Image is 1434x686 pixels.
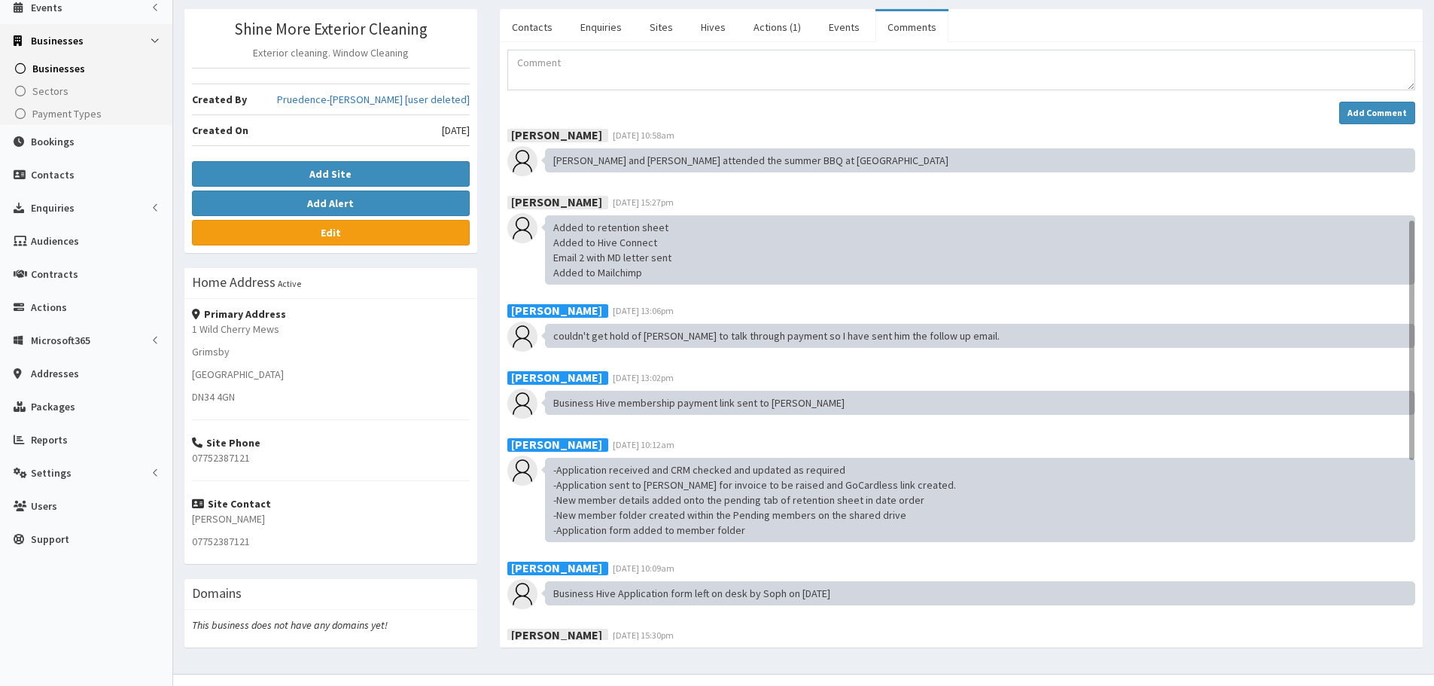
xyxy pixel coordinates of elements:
span: Businesses [31,34,84,47]
div: [PERSON_NAME] and [PERSON_NAME] attended the summer BBQ at [GEOGRAPHIC_DATA] [545,148,1415,172]
a: Payment Types [4,102,172,125]
b: [PERSON_NAME] [511,369,602,384]
b: [PERSON_NAME] [511,127,602,142]
div: Business Hive Application form left on desk by Soph on [DATE] [545,581,1415,605]
a: Sites [638,11,685,43]
b: [PERSON_NAME] [511,194,602,209]
h3: Shine More Exterior Cleaning [192,20,470,38]
b: [PERSON_NAME] [511,436,602,451]
a: Businesses [4,57,172,80]
span: Addresses [31,367,79,380]
span: [DATE] 15:27pm [613,197,674,208]
i: This business does not have any domains yet! [192,618,388,632]
p: DN34 4GN [192,389,470,404]
a: Enquiries [568,11,634,43]
b: Add Alert [307,197,354,210]
b: Add Site [309,167,352,181]
a: Actions (1) [741,11,813,43]
span: Actions [31,300,67,314]
a: Hives [689,11,738,43]
a: Comments [875,11,948,43]
b: Edit [321,226,341,239]
b: [PERSON_NAME] [511,627,602,642]
p: [GEOGRAPHIC_DATA] [192,367,470,382]
a: Pruedence-[PERSON_NAME] [user deleted] [277,92,470,107]
div: Business Hive membership payment link sent to [PERSON_NAME] [545,391,1415,415]
div: -Application received and CRM checked and updated as required -Application sent to [PERSON_NAME] ... [545,458,1415,542]
strong: Add Comment [1347,107,1407,118]
span: Events [31,1,62,14]
b: Created On [192,123,248,137]
textarea: Comment [507,50,1415,90]
h3: Home Address [192,276,276,289]
span: Enquiries [31,201,75,215]
span: Sectors [32,84,69,98]
span: [DATE] 13:06pm [613,305,674,316]
b: Created By [192,93,247,106]
span: Support [31,532,69,546]
h3: Domains [192,587,242,600]
p: Exterior cleaning. Window Cleaning [192,45,470,60]
span: Contracts [31,267,78,281]
small: Active [278,278,301,289]
p: Grimsby [192,344,470,359]
button: Add Alert [192,191,470,216]
span: [DATE] 15:30pm [613,630,674,641]
span: Bookings [31,135,75,148]
span: Settings [31,466,72,480]
p: [PERSON_NAME] [192,511,470,526]
span: Contacts [31,168,75,181]
div: Added to retention sheet Added to Hive Connect Email 2 with MD letter sent Added to Mailchimp [545,215,1415,285]
a: Events [817,11,872,43]
span: Reports [31,433,68,447]
span: [DATE] 10:58am [613,130,674,141]
span: [DATE] 10:09am [613,563,674,574]
span: Businesses [32,62,85,75]
strong: Site Phone [192,436,260,450]
span: Audiences [31,234,79,248]
a: Sectors [4,80,172,102]
span: [DATE] [442,123,470,138]
b: [PERSON_NAME] [511,559,602,575]
span: Payment Types [32,107,102,120]
strong: Site Contact [192,497,271,511]
span: Users [31,499,57,513]
p: 07752387121 [192,450,470,465]
strong: Primary Address [192,307,286,321]
button: Add Comment [1339,102,1415,124]
a: Contacts [500,11,565,43]
div: couldn't get hold of [PERSON_NAME] to talk through payment so I have sent him the follow up email. [545,324,1415,348]
a: Edit [192,220,470,245]
p: 07752387121 [192,534,470,549]
span: Microsoft365 [31,334,90,347]
span: [DATE] 13:02pm [613,372,674,383]
span: [DATE] 10:12am [613,439,674,450]
b: [PERSON_NAME] [511,302,602,317]
p: 1 Wild Cherry Mews [192,322,470,337]
span: Packages [31,400,75,413]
